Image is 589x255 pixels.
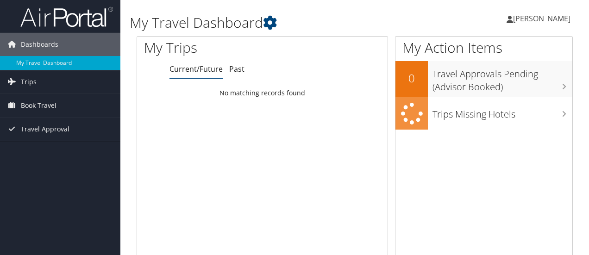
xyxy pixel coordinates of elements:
a: Trips Missing Hotels [395,97,572,130]
span: Travel Approval [21,118,69,141]
a: [PERSON_NAME] [507,5,580,32]
img: airportal-logo.png [20,6,113,28]
a: Past [229,64,244,74]
a: Current/Future [169,64,223,74]
h1: My Trips [144,38,276,57]
td: No matching records found [137,85,388,101]
span: Book Travel [21,94,56,117]
span: [PERSON_NAME] [513,13,570,24]
span: Trips [21,70,37,93]
a: 0Travel Approvals Pending (Advisor Booked) [395,61,572,97]
h2: 0 [395,70,428,86]
h1: My Travel Dashboard [130,13,430,32]
h1: My Action Items [395,38,572,57]
span: Dashboards [21,33,58,56]
h3: Travel Approvals Pending (Advisor Booked) [432,63,572,93]
h3: Trips Missing Hotels [432,103,572,121]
